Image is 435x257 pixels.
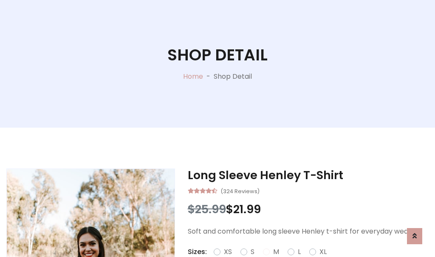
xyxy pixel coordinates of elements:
label: M [273,247,279,257]
h3: $ [188,203,429,216]
label: L [298,247,301,257]
p: Soft and comfortable long sleeve Henley t-shirt for everyday wear. [188,226,429,237]
span: $25.99 [188,201,226,217]
span: 21.99 [233,201,261,217]
h1: Shop Detail [167,46,268,65]
label: S [251,247,254,257]
label: XS [224,247,232,257]
p: - [203,71,214,82]
a: Home [183,71,203,81]
h3: Long Sleeve Henley T-Shirt [188,168,429,182]
label: XL [319,247,327,257]
p: Sizes: [188,247,207,257]
p: Shop Detail [214,71,252,82]
small: (324 Reviews) [220,186,260,196]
